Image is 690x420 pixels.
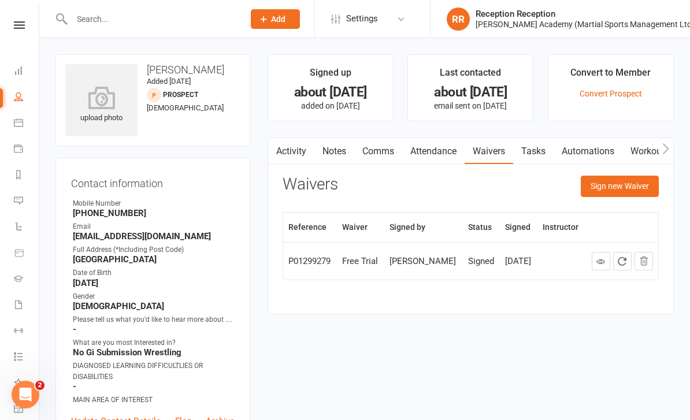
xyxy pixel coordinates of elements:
th: Reference [283,213,337,242]
div: P01299279 [288,257,332,266]
div: Full Address (*Including Post Code) [73,244,235,255]
th: Status [463,213,500,242]
a: Product Sales [14,241,40,267]
a: Activity [268,138,314,165]
th: Waiver [337,213,384,242]
div: [DATE] [505,257,532,266]
h3: Waivers [283,176,338,194]
span: Settings [346,6,378,32]
a: People [14,85,40,111]
a: Comms [354,138,402,165]
div: about [DATE] [418,86,522,98]
div: Mobile Number [73,198,235,209]
th: Signed [500,213,537,242]
strong: - [73,381,235,392]
a: Convert Prospect [580,89,642,98]
div: Signed up [310,65,351,86]
a: Tasks [513,138,554,165]
a: Workouts [622,138,677,165]
div: Email [73,221,235,232]
a: Dashboard [14,59,40,85]
a: What's New [14,371,40,397]
div: DIAGNOSED LEARNING DIFFICULTLIES OR DISABILITIES [73,360,235,382]
snap: prospect [163,91,198,99]
div: RR [447,8,470,31]
p: email sent on [DATE] [418,101,522,110]
span: Add [271,14,285,24]
div: MAIN AREA OF INTEREST [73,395,235,406]
time: Added [DATE] [147,77,191,86]
iframe: Intercom live chat [12,381,39,408]
a: Payments [14,137,40,163]
th: Signed by [384,213,463,242]
a: Attendance [402,138,465,165]
a: Waivers [465,138,513,165]
div: Free Trial [342,257,379,266]
button: Sign new Waiver [581,176,659,196]
div: Signed [468,257,495,266]
a: Reports [14,163,40,189]
a: Calendar [14,111,40,137]
a: Notes [314,138,354,165]
div: Convert to Member [570,65,651,86]
button: Add [251,9,300,29]
input: Search... [68,11,236,27]
a: Automations [554,138,622,165]
div: [PERSON_NAME] [389,257,458,266]
strong: [GEOGRAPHIC_DATA] [73,254,235,265]
strong: [PHONE_NUMBER] [73,208,235,218]
div: Please tell us what you'd like to hear more about .... [73,314,235,325]
strong: [DEMOGRAPHIC_DATA] [73,301,235,311]
span: [DEMOGRAPHIC_DATA] [147,103,224,112]
div: What are you most Interested in? [73,337,235,348]
div: upload photo [65,86,138,124]
h3: Contact information [71,173,235,189]
div: Gender [73,291,235,302]
h3: [PERSON_NAME] [65,64,240,76]
th: Instructor [537,213,585,242]
div: Last contacted [440,65,501,86]
p: added on [DATE] [279,101,383,110]
strong: No Gi Submission Wrestling [73,347,235,358]
div: about [DATE] [279,86,383,98]
div: Date of Birth [73,267,235,278]
strong: [EMAIL_ADDRESS][DOMAIN_NAME] [73,231,235,241]
strong: [DATE] [73,278,235,288]
strong: - [73,324,235,334]
span: 2 [35,381,44,390]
